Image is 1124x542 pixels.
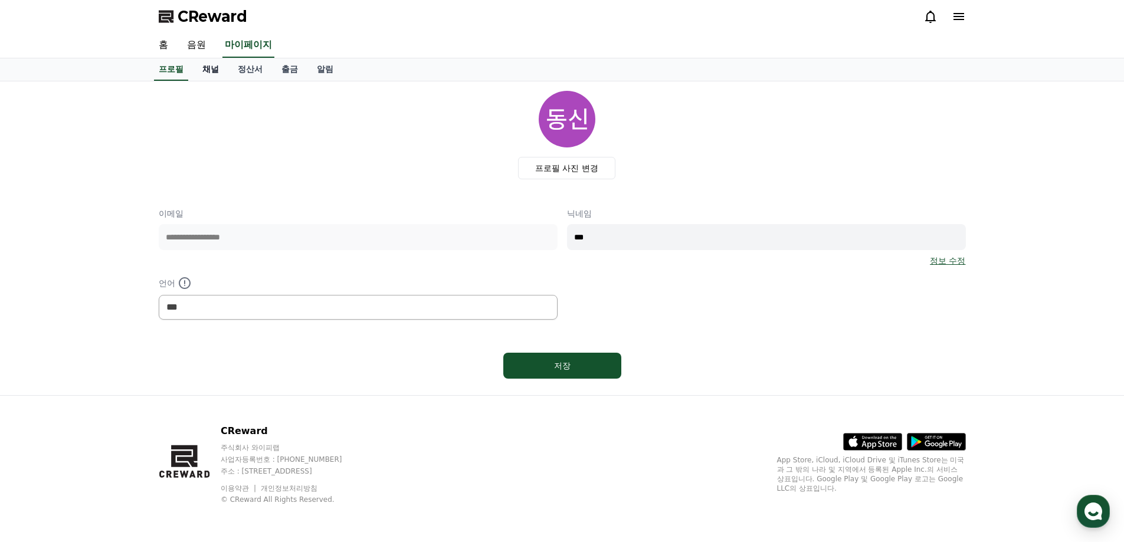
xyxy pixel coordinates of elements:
a: 개인정보처리방침 [261,484,317,492]
a: 알림 [307,58,343,81]
p: CReward [221,424,365,438]
p: 이메일 [159,208,558,219]
p: 주소 : [STREET_ADDRESS] [221,467,365,476]
a: 출금 [272,58,307,81]
a: 마이페이지 [222,33,274,58]
a: 정보 수정 [930,255,965,267]
a: 음원 [178,33,215,58]
span: 홈 [37,392,44,401]
a: CReward [159,7,247,26]
a: 홈 [4,374,78,403]
a: 프로필 [154,58,188,81]
p: 언어 [159,276,558,290]
a: 홈 [149,33,178,58]
a: 설정 [152,374,227,403]
span: 대화 [108,392,122,402]
a: 채널 [193,58,228,81]
p: 닉네임 [567,208,966,219]
a: 이용약관 [221,484,258,492]
p: 주식회사 와이피랩 [221,443,365,452]
a: 대화 [78,374,152,403]
img: profile_image [539,91,595,147]
a: 정산서 [228,58,272,81]
span: CReward [178,7,247,26]
p: 사업자등록번호 : [PHONE_NUMBER] [221,455,365,464]
p: © CReward All Rights Reserved. [221,495,365,504]
p: App Store, iCloud, iCloud Drive 및 iTunes Store는 미국과 그 밖의 나라 및 지역에서 등록된 Apple Inc.의 서비스 상표입니다. Goo... [777,455,966,493]
label: 프로필 사진 변경 [518,157,615,179]
button: 저장 [503,353,621,379]
span: 설정 [182,392,196,401]
div: 저장 [527,360,598,372]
